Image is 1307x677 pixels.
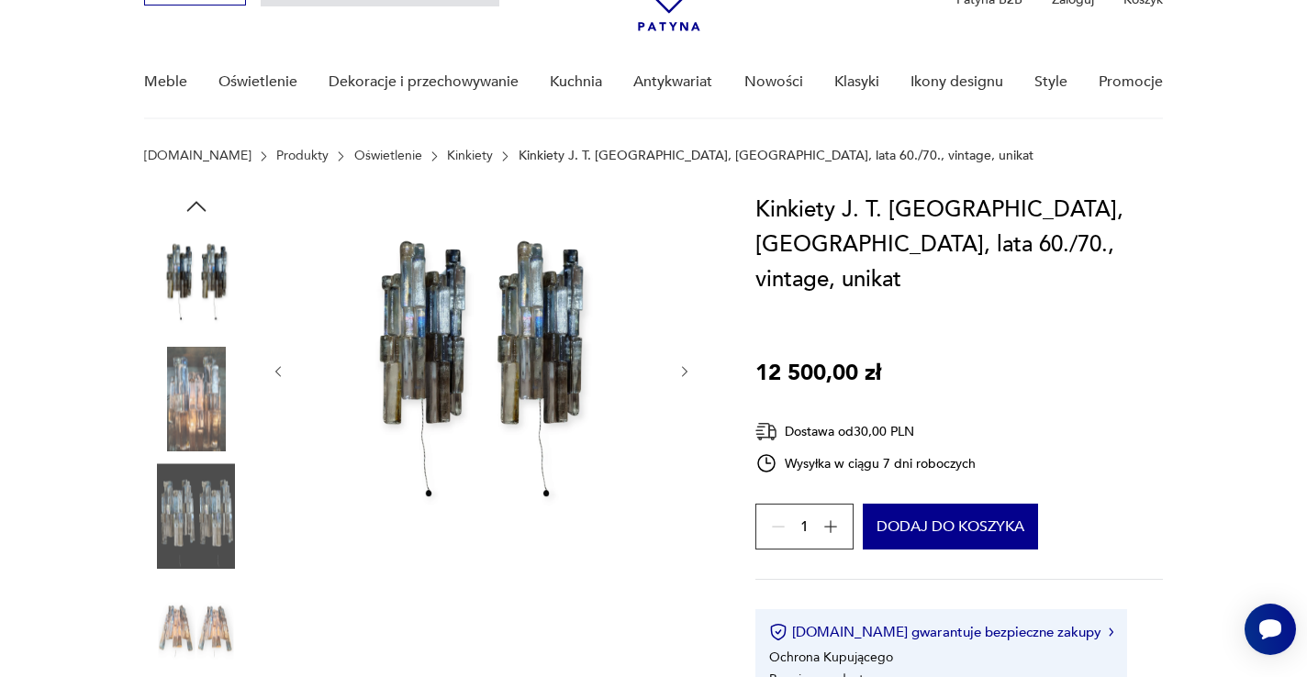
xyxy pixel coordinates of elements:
[769,623,1113,641] button: [DOMAIN_NAME] gwarantuje bezpieczne zakupy
[1034,47,1067,117] a: Style
[144,229,249,334] img: Zdjęcie produktu Kinkiety J. T. Kalmar, Franken, lata 60./70., vintage, unikat
[633,47,712,117] a: Antykwariat
[769,623,788,641] img: Ikona certyfikatu
[755,356,881,391] p: 12 500,00 zł
[329,47,519,117] a: Dekoracje i przechowywanie
[1245,604,1296,655] iframe: Smartsupp widget button
[304,193,658,547] img: Zdjęcie produktu Kinkiety J. T. Kalmar, Franken, lata 60./70., vintage, unikat
[1099,47,1163,117] a: Promocje
[144,347,249,451] img: Zdjęcie produktu Kinkiety J. T. Kalmar, Franken, lata 60./70., vintage, unikat
[755,193,1163,297] h1: Kinkiety J. T. [GEOGRAPHIC_DATA], [GEOGRAPHIC_DATA], lata 60./70., vintage, unikat
[769,649,893,666] li: Ochrona Kupującego
[1109,627,1114,637] img: Ikona strzałki w prawo
[834,47,879,117] a: Klasyki
[800,521,809,533] span: 1
[354,149,422,163] a: Oświetlenie
[744,47,803,117] a: Nowości
[863,504,1038,549] button: Dodaj do koszyka
[910,47,1003,117] a: Ikony designu
[519,149,1033,163] p: Kinkiety J. T. [GEOGRAPHIC_DATA], [GEOGRAPHIC_DATA], lata 60./70., vintage, unikat
[218,47,297,117] a: Oświetlenie
[755,452,976,474] div: Wysyłka w ciągu 7 dni roboczych
[144,47,187,117] a: Meble
[755,420,976,443] div: Dostawa od 30,00 PLN
[276,149,329,163] a: Produkty
[144,463,249,568] img: Zdjęcie produktu Kinkiety J. T. Kalmar, Franken, lata 60./70., vintage, unikat
[144,149,251,163] a: [DOMAIN_NAME]
[447,149,493,163] a: Kinkiety
[755,420,777,443] img: Ikona dostawy
[550,47,602,117] a: Kuchnia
